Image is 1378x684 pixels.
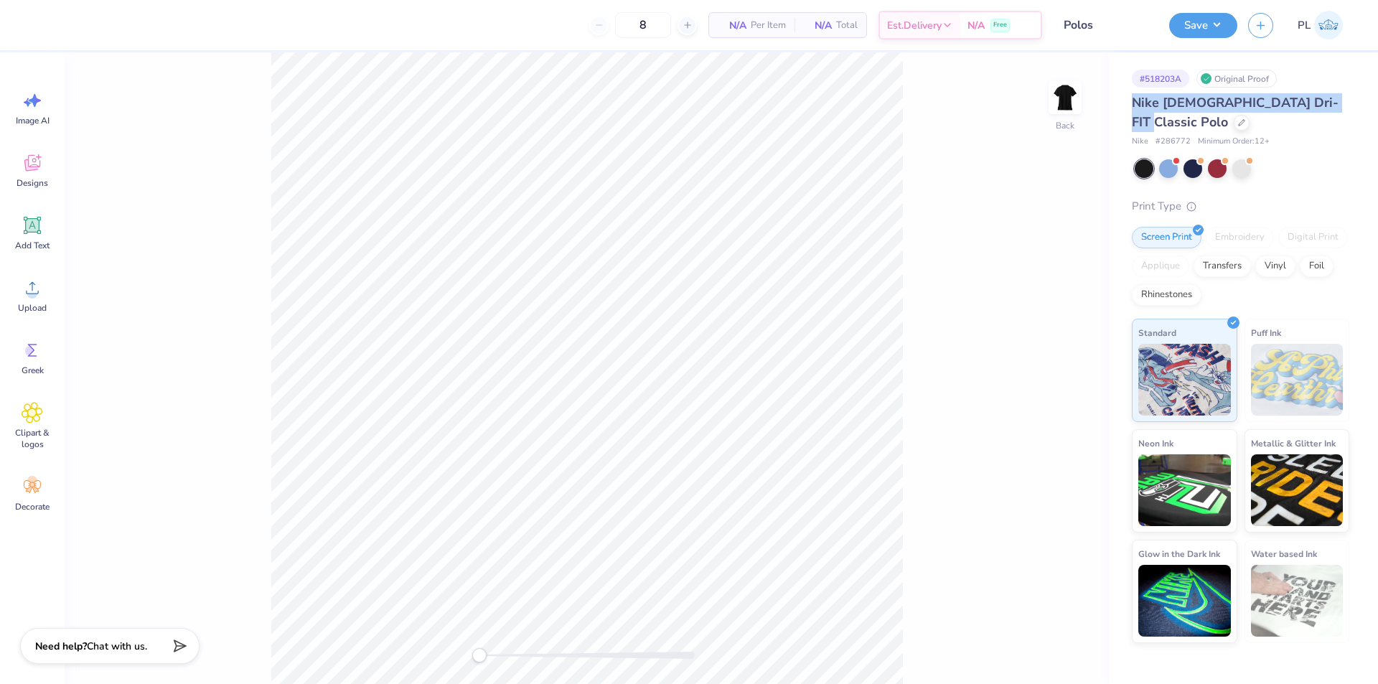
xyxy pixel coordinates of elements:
[1053,11,1158,39] input: Untitled Design
[1056,119,1074,132] div: Back
[1298,17,1311,34] span: PL
[1251,454,1344,526] img: Metallic & Glitter Ink
[1196,70,1277,88] div: Original Proof
[35,640,87,653] strong: Need help?
[472,648,487,662] div: Accessibility label
[967,18,985,33] span: N/A
[1138,565,1231,637] img: Glow in the Dark Ink
[1132,227,1201,248] div: Screen Print
[1194,256,1251,277] div: Transfers
[993,20,1007,30] span: Free
[15,501,50,512] span: Decorate
[1132,136,1148,148] span: Nike
[16,115,50,126] span: Image AI
[87,640,147,653] span: Chat with us.
[22,365,44,376] span: Greek
[1138,546,1220,561] span: Glow in the Dark Ink
[1300,256,1334,277] div: Foil
[1251,565,1344,637] img: Water based Ink
[887,18,942,33] span: Est. Delivery
[15,240,50,251] span: Add Text
[1132,70,1189,88] div: # 518203A
[17,177,48,189] span: Designs
[9,427,56,450] span: Clipart & logos
[1138,344,1231,416] img: Standard
[1132,198,1349,215] div: Print Type
[1138,436,1173,451] span: Neon Ink
[1251,436,1336,451] span: Metallic & Glitter Ink
[1251,344,1344,416] img: Puff Ink
[1132,256,1189,277] div: Applique
[615,12,671,38] input: – –
[1156,136,1191,148] span: # 286772
[1138,325,1176,340] span: Standard
[803,18,832,33] span: N/A
[18,302,47,314] span: Upload
[1314,11,1343,39] img: Princess Leyva
[1291,11,1349,39] a: PL
[836,18,858,33] span: Total
[1255,256,1295,277] div: Vinyl
[1206,227,1274,248] div: Embroidery
[1132,94,1339,131] span: Nike [DEMOGRAPHIC_DATA] Dri-FIT Classic Polo
[1051,83,1079,112] img: Back
[718,18,746,33] span: N/A
[1251,325,1281,340] span: Puff Ink
[1169,13,1237,38] button: Save
[751,18,786,33] span: Per Item
[1198,136,1270,148] span: Minimum Order: 12 +
[1278,227,1348,248] div: Digital Print
[1132,284,1201,306] div: Rhinestones
[1138,454,1231,526] img: Neon Ink
[1251,546,1317,561] span: Water based Ink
